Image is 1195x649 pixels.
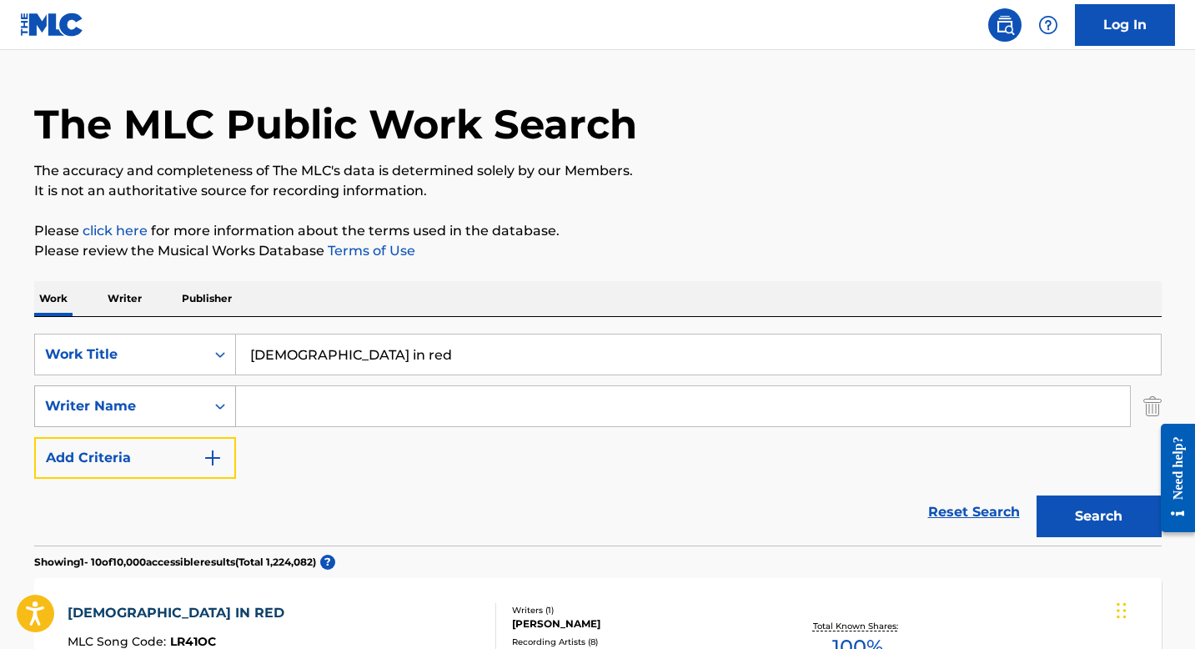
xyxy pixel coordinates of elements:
p: Total Known Shares: [813,620,902,632]
a: Terms of Use [324,243,415,259]
p: Please review the Musical Works Database [34,241,1162,261]
form: Search Form [34,334,1162,546]
a: Public Search [988,8,1022,42]
p: Publisher [177,281,237,316]
div: Writers ( 1 ) [512,604,764,616]
img: Delete Criterion [1143,385,1162,427]
img: search [995,15,1015,35]
p: Writer [103,281,147,316]
span: LR41OC [170,634,216,649]
span: ? [320,555,335,570]
a: click here [83,223,148,239]
p: The accuracy and completeness of The MLC's data is determined solely by our Members. [34,161,1162,181]
div: Recording Artists ( 8 ) [512,636,764,648]
iframe: Resource Center [1148,411,1195,546]
p: Showing 1 - 10 of 10,000 accessible results (Total 1,224,082 ) [34,555,316,570]
div: [DEMOGRAPHIC_DATA] IN RED [68,603,293,623]
button: Search [1037,496,1162,537]
img: 9d2ae6d4665cec9f34b9.svg [203,448,223,468]
p: Please for more information about the terms used in the database. [34,221,1162,241]
span: MLC Song Code : [68,634,170,649]
div: Help [1032,8,1065,42]
a: Log In [1075,4,1175,46]
iframe: Chat Widget [1112,569,1195,649]
p: Work [34,281,73,316]
img: MLC Logo [20,13,84,37]
a: Reset Search [920,494,1028,531]
div: Drag [1117,586,1127,636]
div: Writer Name [45,396,195,416]
div: Work Title [45,345,195,365]
button: Add Criteria [34,437,236,479]
div: [PERSON_NAME] [512,616,764,631]
p: It is not an authoritative source for recording information. [34,181,1162,201]
h1: The MLC Public Work Search [34,99,637,149]
img: help [1038,15,1058,35]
